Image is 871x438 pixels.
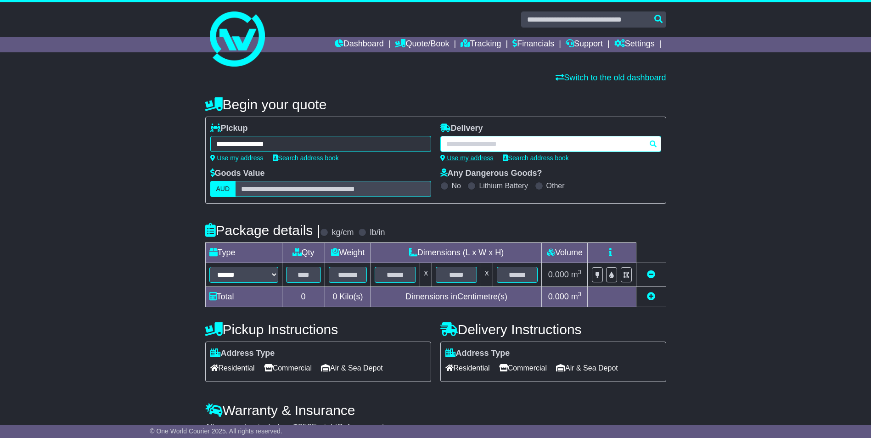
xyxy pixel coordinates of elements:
label: Address Type [210,348,275,359]
a: Dashboard [335,37,384,52]
h4: Pickup Instructions [205,322,431,337]
label: No [452,181,461,190]
a: Financials [512,37,554,52]
a: Search address book [273,154,339,162]
span: Residential [445,361,490,375]
span: Residential [210,361,255,375]
label: Goods Value [210,168,265,179]
label: Other [546,181,565,190]
a: Add new item [647,292,655,301]
a: Tracking [461,37,501,52]
typeahead: Please provide city [440,136,661,152]
label: lb/in [370,228,385,238]
sup: 3 [578,291,582,298]
td: Total [205,287,282,307]
td: x [420,263,432,287]
label: AUD [210,181,236,197]
h4: Warranty & Insurance [205,403,666,418]
span: Air & Sea Depot [321,361,383,375]
td: Weight [325,243,371,263]
sup: 3 [578,269,582,275]
label: Lithium Battery [479,181,528,190]
span: Commercial [264,361,312,375]
h4: Package details | [205,223,320,238]
td: Kilo(s) [325,287,371,307]
span: 250 [298,422,312,432]
span: 0.000 [548,292,569,301]
a: Quote/Book [395,37,449,52]
span: Commercial [499,361,547,375]
label: Delivery [440,124,483,134]
a: Settings [614,37,655,52]
h4: Delivery Instructions [440,322,666,337]
td: Dimensions in Centimetre(s) [371,287,542,307]
span: 0.000 [548,270,569,279]
label: Address Type [445,348,510,359]
td: Volume [542,243,588,263]
label: kg/cm [332,228,354,238]
label: Any Dangerous Goods? [440,168,542,179]
span: m [571,292,582,301]
a: Search address book [503,154,569,162]
a: Use my address [210,154,264,162]
a: Support [566,37,603,52]
span: m [571,270,582,279]
a: Remove this item [647,270,655,279]
a: Switch to the old dashboard [556,73,666,82]
span: 0 [332,292,337,301]
td: x [481,263,493,287]
td: Type [205,243,282,263]
a: Use my address [440,154,494,162]
div: All our quotes include a $ FreightSafe warranty. [205,422,666,432]
h4: Begin your quote [205,97,666,112]
span: © One World Courier 2025. All rights reserved. [150,427,282,435]
label: Pickup [210,124,248,134]
td: Qty [282,243,325,263]
td: Dimensions (L x W x H) [371,243,542,263]
td: 0 [282,287,325,307]
span: Air & Sea Depot [556,361,618,375]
